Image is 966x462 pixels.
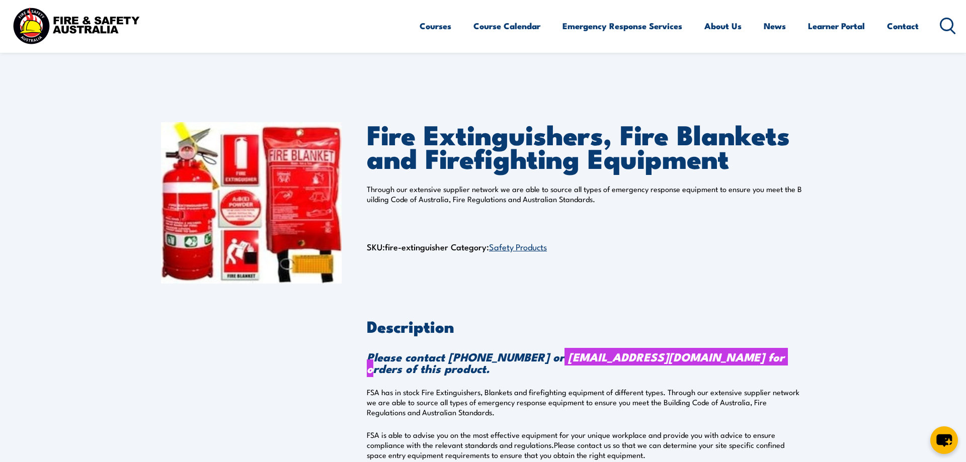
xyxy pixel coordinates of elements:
a: Safety Products [489,240,547,252]
a: About Us [704,13,742,39]
a: News [764,13,786,39]
a: Courses [420,13,451,39]
button: chat-button [930,426,958,454]
h2: Description [367,319,805,333]
span: Category: [451,240,547,253]
p: FSA is able to advise you on the most effective equipment for your unique workplace and provide y... [367,430,805,460]
a: Contact [887,13,919,39]
p: Through our extensive supplier network we are able to source all types of emergency response equi... [367,184,805,204]
img: Fire Extinguishers, Fire Blankets and Firefighting Equipment [161,122,342,284]
strong: Please contact [PHONE_NUMBER] or [EMAIL_ADDRESS][DOMAIN_NAME] for orders of this product. [367,348,784,377]
h1: Fire Extinguishers, Fire Blankets and Firefighting Equipment [367,122,805,169]
span: fire-extinguisher [385,240,448,253]
a: Emergency Response Services [562,13,682,39]
span: SKU: [367,240,448,253]
p: FSA has in stock Fire Extinguishers, Blankets and firefighting equipment of different types. Thro... [367,387,805,417]
a: Course Calendar [473,13,540,39]
a: Learner Portal [808,13,865,39]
